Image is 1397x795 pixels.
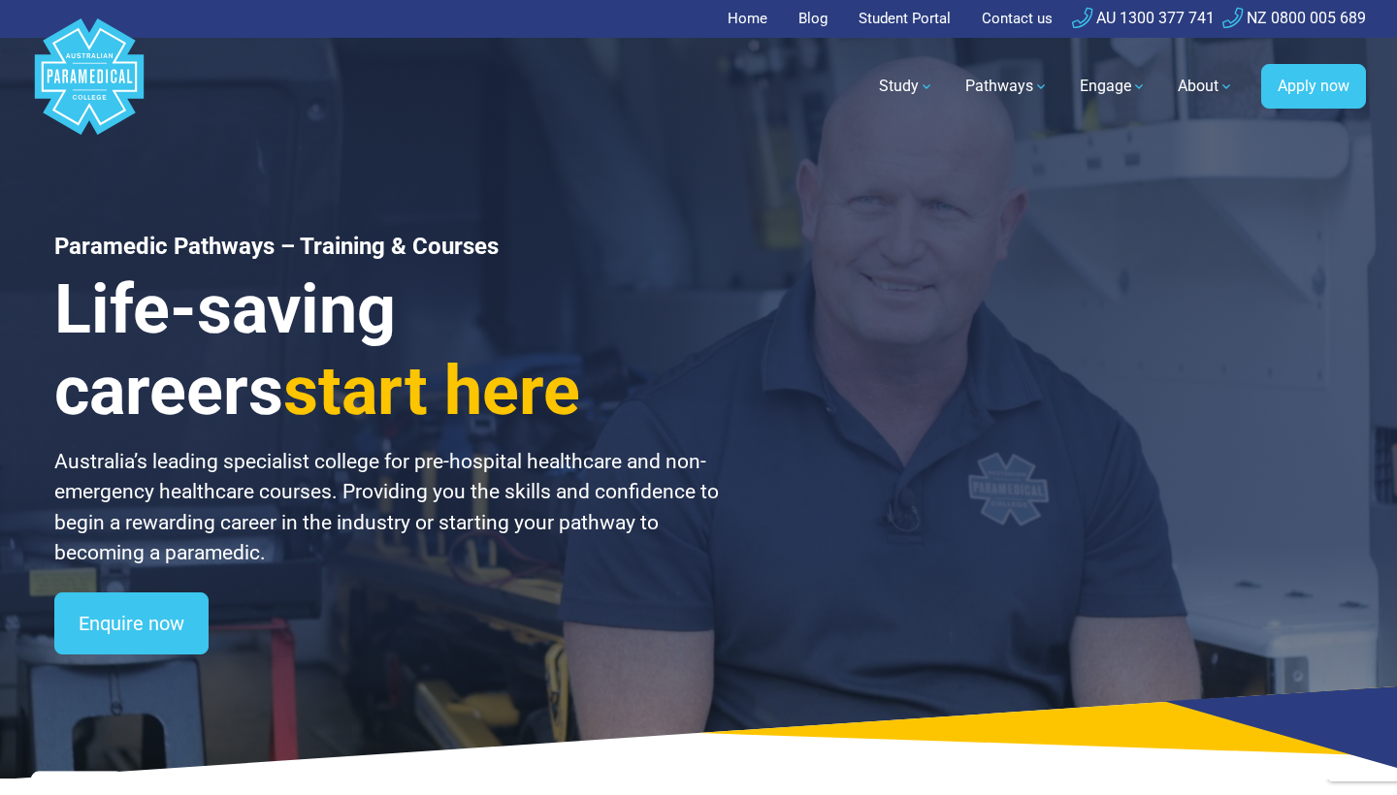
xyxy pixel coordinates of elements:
[1261,64,1366,109] a: Apply now
[31,38,147,136] a: Australian Paramedical College
[283,351,580,430] span: start here
[1166,59,1246,113] a: About
[54,447,722,569] p: Australia’s leading specialist college for pre-hospital healthcare and non-emergency healthcare c...
[1222,9,1366,27] a: NZ 0800 005 689
[954,59,1060,113] a: Pathways
[1072,9,1215,27] a: AU 1300 377 741
[54,233,722,261] h1: Paramedic Pathways – Training & Courses
[1068,59,1158,113] a: Engage
[867,59,946,113] a: Study
[54,592,209,654] a: Enquire now
[54,269,722,431] h3: Life-saving careers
